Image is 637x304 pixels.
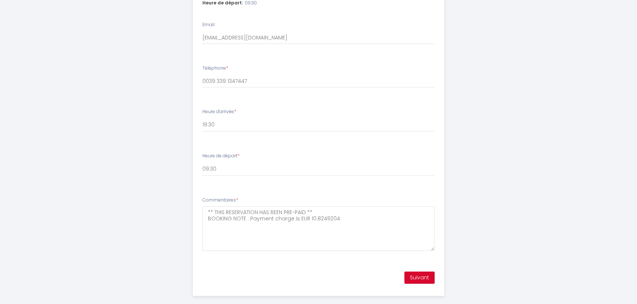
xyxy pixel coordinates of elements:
button: Suivant [404,272,435,284]
label: Heure d'arrivée [202,108,236,115]
label: Heure de départ [202,153,240,160]
label: Commentaires [202,197,238,204]
label: Téléphone [202,65,228,72]
label: Email [202,21,215,28]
